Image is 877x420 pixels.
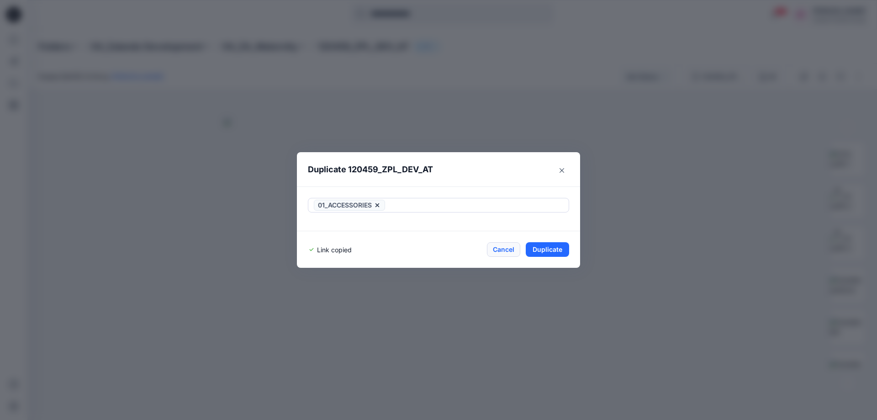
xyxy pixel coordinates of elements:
button: Cancel [487,242,520,257]
p: Link copied [317,245,352,255]
p: Duplicate 120459_ZPL_DEV_AT [308,163,433,176]
button: Duplicate [526,242,569,257]
button: Close [555,163,569,178]
span: 01_ACCESSORIES [318,200,372,211]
